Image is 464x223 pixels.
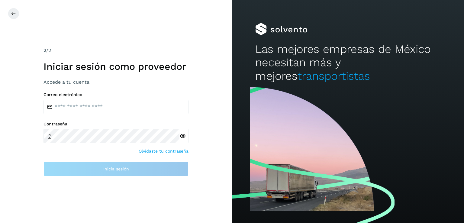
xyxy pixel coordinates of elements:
[255,43,441,83] h2: Las mejores empresas de México necesitan más y mejores
[103,167,129,171] span: Inicia sesión
[43,162,188,176] button: Inicia sesión
[43,61,188,72] h1: Iniciar sesión como proveedor
[43,47,188,54] div: /2
[43,79,188,85] h3: Accede a tu cuenta
[43,121,188,127] label: Contraseña
[139,148,188,154] a: Olvidaste tu contraseña
[298,69,370,82] span: transportistas
[43,47,46,53] span: 2
[43,92,188,97] label: Correo electrónico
